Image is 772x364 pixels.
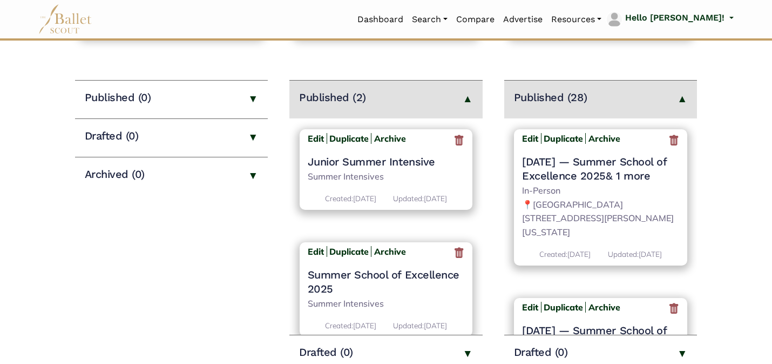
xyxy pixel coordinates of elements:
a: Junior Summer Intensive [308,155,465,169]
p: [DATE] [325,193,376,204]
p: [DATE] [393,193,447,204]
a: Edit [522,302,541,313]
span: — Summer School of Excellence 2025 [522,155,666,182]
a: Duplicate [544,302,583,313]
b: Archive [588,133,620,144]
b: Edit [308,133,324,144]
a: Archive [585,302,620,313]
b: Edit [522,302,538,313]
h4: Published (2) [299,90,366,104]
a: [DATE] — Summer School of Excellence 2025 [522,324,666,351]
h4: Published (28) [514,90,587,104]
a: Archive [371,133,406,144]
a: Duplicate [329,246,369,257]
a: [DATE] — Summer School of Excellence 2025 [522,155,666,182]
h4: Drafted (0) [514,345,568,359]
span: Created: [325,321,353,330]
span: — Summer School of Excellence 2025 [522,324,666,351]
span: Created: [539,249,567,259]
a: Search [408,8,452,31]
b: Edit [308,246,324,257]
span: Updated: [393,321,424,330]
span: Created: [325,194,353,203]
p: [DATE] [608,248,662,260]
a: Compare [452,8,499,31]
img: profile picture [607,12,622,27]
p: Hello [PERSON_NAME]! [625,11,724,25]
a: Duplicate [329,133,369,144]
a: profile picture Hello [PERSON_NAME]! [606,11,734,28]
b: Edit [522,133,538,144]
p: [DATE] [539,248,591,260]
a: Dashboard [353,8,408,31]
a: Advertise [499,8,547,31]
p: Summer Intensives [308,170,465,184]
p: Summer Intensives [308,297,465,311]
h4: Published (0) [85,90,151,104]
a: & 1 more [606,169,650,182]
a: Duplicate [544,133,583,144]
a: Archive [585,133,620,144]
span: Updated: [393,194,424,203]
b: Archive [588,302,620,313]
a: Edit [308,246,327,257]
b: Archive [374,246,406,257]
a: Resources [547,8,606,31]
h4: Archived (0) [85,167,145,181]
h4: Drafted (0) [299,345,353,359]
span: Updated: [608,249,639,259]
p: In-Person 📍[GEOGRAPHIC_DATA] [STREET_ADDRESS][PERSON_NAME][US_STATE] [522,184,679,239]
p: [DATE] [325,320,376,332]
a: Edit [308,133,327,144]
p: [DATE] [393,320,447,332]
a: Edit [522,133,541,144]
b: Archive [374,133,406,144]
a: Archive [371,246,406,257]
h4: Drafted (0) [85,129,139,143]
a: Summer School of Excellence 2025 [308,268,465,296]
